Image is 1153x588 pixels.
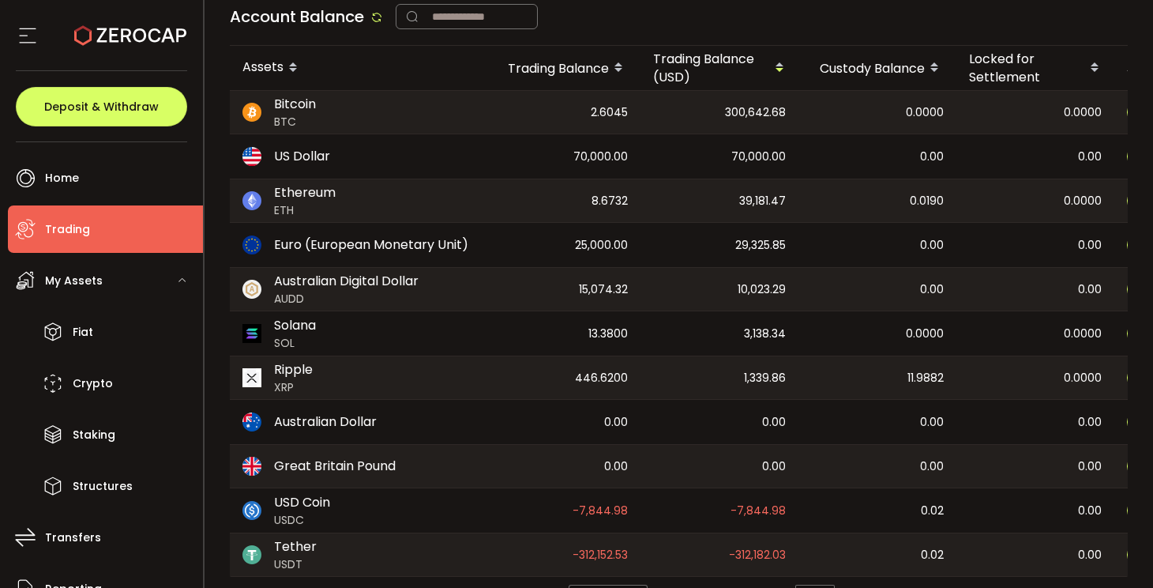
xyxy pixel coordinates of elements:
span: Deposit & Withdraw [44,101,159,112]
span: USDT [274,556,317,573]
span: 0.00 [920,413,944,432]
div: Locked for Settlement [956,50,1114,86]
span: 0.00 [920,458,944,476]
span: 13.3800 [588,325,628,343]
span: 0.00 [1078,502,1102,520]
span: 446.6200 [575,369,628,387]
span: 11.9882 [907,369,944,387]
span: 0.0000 [1064,104,1102,122]
span: Crypto [73,372,113,395]
span: 0.02 [921,502,944,520]
span: 15,074.32 [579,281,628,299]
div: Trading Balance (USD) [640,50,798,86]
span: Ripple [274,360,313,379]
span: 0.00 [920,148,944,166]
span: -7,844.98 [730,502,786,520]
span: 0.0000 [1064,325,1102,343]
span: 0.00 [762,458,786,476]
span: 0.00 [1078,413,1102,432]
span: Tether [274,537,317,556]
span: Bitcoin [274,95,316,114]
span: Account Balance [230,6,364,28]
iframe: Chat Widget [1074,512,1153,588]
span: Fiat [73,321,93,344]
img: eth_portfolio.svg [242,191,261,210]
span: ETH [274,202,336,219]
img: usd_portfolio.svg [242,147,261,166]
span: 0.02 [921,546,944,564]
span: 0.00 [604,413,628,432]
img: sol_portfolio.png [242,324,261,343]
span: Staking [73,424,115,447]
span: 0.00 [1078,458,1102,476]
span: 1,339.86 [744,369,786,387]
span: US Dollar [274,147,330,166]
span: 0.00 [604,458,628,476]
span: Transfers [45,526,101,549]
span: 0.0000 [906,325,944,343]
span: Great Britain Pound [274,457,396,476]
span: 0.00 [1078,281,1102,299]
span: Ethereum [274,183,336,202]
span: 10,023.29 [738,281,786,299]
span: -312,182.03 [729,546,786,564]
span: BTC [274,114,316,130]
div: Assets [230,55,483,81]
span: 300,642.68 [725,104,786,122]
img: usdc_portfolio.svg [242,501,261,520]
span: 0.00 [762,413,786,432]
span: 0.00 [920,236,944,254]
span: My Assets [45,269,103,292]
span: 2.6045 [591,104,628,122]
span: Australian Dollar [274,413,377,432]
span: 3,138.34 [744,325,786,343]
span: USD Coin [274,493,330,512]
img: gbp_portfolio.svg [242,457,261,476]
span: 70,000.00 [731,148,786,166]
span: 0.00 [1078,236,1102,254]
span: 0.0000 [1064,369,1102,387]
img: aud_portfolio.svg [242,413,261,432]
span: 25,000.00 [575,236,628,254]
span: 39,181.47 [739,192,786,210]
span: XRP [274,379,313,396]
span: 0.00 [1078,148,1102,166]
span: 0.0190 [910,192,944,210]
span: USDC [274,512,330,529]
span: 8.6732 [592,192,628,210]
span: 0.0000 [906,104,944,122]
span: Home [45,167,79,190]
div: Custody Balance [798,55,956,81]
div: Trading Balance [483,55,640,81]
button: Deposit & Withdraw [16,87,187,126]
img: eur_portfolio.svg [242,236,261,254]
span: Australian Digital Dollar [274,272,419,291]
img: xrp_portfolio.png [242,368,261,387]
img: btc_portfolio.svg [242,103,261,122]
span: 0.00 [920,281,944,299]
span: -312,152.53 [573,546,628,564]
img: zuPXiwguUFiBOIQyqLOiXsnnNitlx7q4LCwEbLHADjIpTka+Lip0HH8D0VTrd02z+wEAAAAASUVORK5CYII= [242,280,261,299]
span: 29,325.85 [735,236,786,254]
span: SOL [274,335,316,352]
span: Euro (European Monetary Unit) [274,236,468,254]
img: usdt_portfolio.svg [242,545,261,564]
span: 70,000.00 [573,148,628,166]
span: AUDD [274,291,419,307]
span: Solana [274,316,316,335]
span: Structures [73,475,133,498]
span: Trading [45,218,90,241]
span: 0.0000 [1064,192,1102,210]
span: -7,844.98 [573,502,628,520]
